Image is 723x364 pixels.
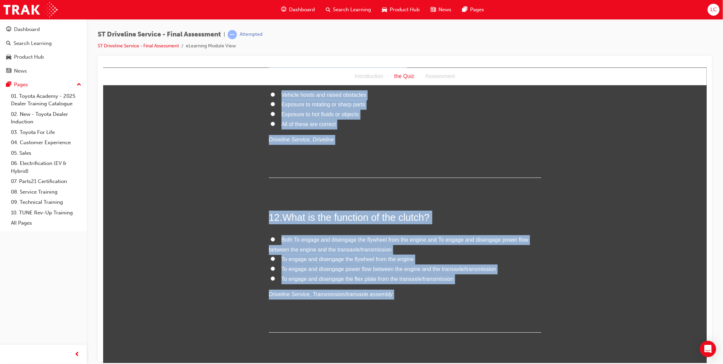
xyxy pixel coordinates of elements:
[166,143,438,156] h2: 12 .
[3,78,84,91] button: Pages
[167,189,172,193] input: To engage and disengage the flywheel from the engine
[166,224,290,229] em: Driveline Service, Transmission/transaxle assembly
[6,82,11,88] span: pages-icon
[431,5,436,14] span: news-icon
[167,44,172,48] input: Exposure to hot fluids or objects
[8,148,84,158] a: 05. Sales
[439,6,452,14] span: News
[289,6,315,14] span: Dashboard
[178,24,263,30] span: Vehicle hoists and raised obstacles
[390,6,420,14] span: Product Hub
[166,169,425,185] span: Both To engage and disengage the flywheel from the engine and To engage and disengage power flow ...
[8,127,84,138] a: 03. Toyota For Life
[167,34,172,39] input: Exposure to rotating or sharp parts
[77,80,81,89] span: up-icon
[457,3,490,17] a: pages-iconPages
[6,54,11,60] span: car-icon
[14,81,28,89] div: Pages
[3,37,84,50] a: Search Learning
[8,176,84,187] a: 07. Parts21 Certification
[700,341,716,357] div: Open Intercom Messenger
[178,208,351,214] span: To engage and disengage the flex plate from the transaxle/transmission
[166,69,231,75] em: Driveline Service, Driveline
[425,3,457,17] a: news-iconNews
[326,5,331,14] span: search-icon
[320,3,377,17] a: search-iconSearch Learning
[3,2,58,17] img: Trak
[178,44,256,49] span: Exposure to hot fluids or objects
[14,67,27,75] div: News
[276,3,320,17] a: guage-iconDashboard
[6,27,11,33] span: guage-icon
[3,23,84,36] a: Dashboard
[167,169,172,174] input: Both To engage and disengage the flywheel from the engine and To engage and disengage power flow ...
[6,41,11,47] span: search-icon
[8,197,84,208] a: 09. Technical Training
[14,26,40,33] div: Dashboard
[240,31,262,38] div: Attempted
[167,209,172,213] input: To engage and disengage the flex plate from the transaxle/transmission
[167,54,172,58] input: All of these are correct
[8,158,84,176] a: 06. Electrification (EV & Hybrid)
[186,42,236,50] li: eLearning Module View
[179,144,326,155] span: What is the function of the clutch?
[377,3,425,17] a: car-iconProduct Hub
[3,65,84,77] a: News
[8,91,84,109] a: 01. Toyota Academy - 2025 Dealer Training Catalogue
[167,25,172,29] input: Vehicle hoists and raised obstacles
[710,6,717,14] span: LC
[8,187,84,197] a: 08. Service Training
[286,4,317,14] div: the Quiz
[8,208,84,218] a: 10. TUNE Rev-Up Training
[8,137,84,148] a: 04. Customer Experience
[178,188,311,194] span: To engage and disengage the flywheel from the engine
[317,4,357,14] div: Assessment
[75,350,80,359] span: prev-icon
[333,6,371,14] span: Search Learning
[281,5,286,14] span: guage-icon
[463,5,468,14] span: pages-icon
[167,199,172,203] input: To engage and disengage power flow between the engine and the transaxle/transmission
[228,30,237,39] span: learningRecordVerb_ATTEMPT-icon
[382,5,387,14] span: car-icon
[470,6,484,14] span: Pages
[98,31,221,39] span: ST Driveline Service - Final Assessment
[246,4,286,14] div: Introduction
[14,40,52,47] div: Search Learning
[6,68,11,74] span: news-icon
[178,34,262,40] span: Exposure to rotating or sharp parts
[178,198,393,204] span: To engage and disengage power flow between the engine and the transaxle/transmission
[98,43,179,49] a: ST Driveline Service - Final Assessment
[3,51,84,63] a: Product Hub
[8,218,84,228] a: All Pages
[708,4,720,16] button: LC
[224,31,225,39] span: |
[14,53,44,61] div: Product Hub
[8,109,84,127] a: 02. New - Toyota Dealer Induction
[178,54,233,59] span: All of these are correct
[3,22,84,78] button: DashboardSearch LearningProduct HubNews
